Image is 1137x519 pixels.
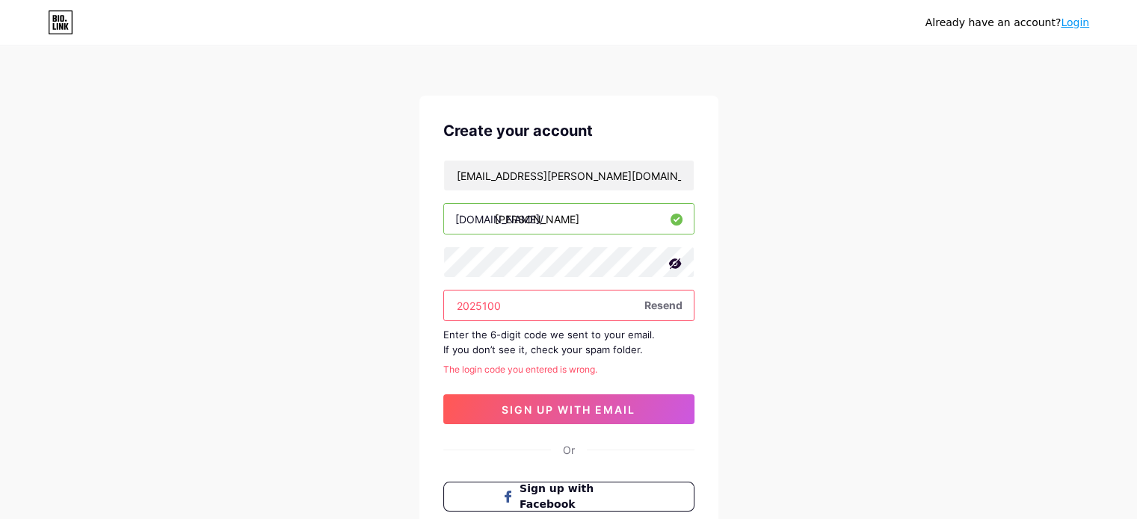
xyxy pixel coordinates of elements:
[443,363,694,376] div: The login code you entered is wrong.
[1061,16,1089,28] a: Login
[443,119,694,142] div: Create your account
[444,204,694,234] input: username
[644,297,682,313] span: Resend
[443,394,694,424] button: sign up with email
[520,481,635,512] span: Sign up with Facebook
[444,161,694,190] input: Email
[444,290,694,320] input: Paste login code
[443,327,694,357] div: Enter the 6-digit code we sent to your email. If you don’t see it, check your spam folder.
[563,442,575,458] div: Or
[443,482,694,512] button: Sign up with Facebook
[502,403,635,416] span: sign up with email
[455,211,543,227] div: [DOMAIN_NAME]/
[925,15,1089,31] div: Already have an account?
